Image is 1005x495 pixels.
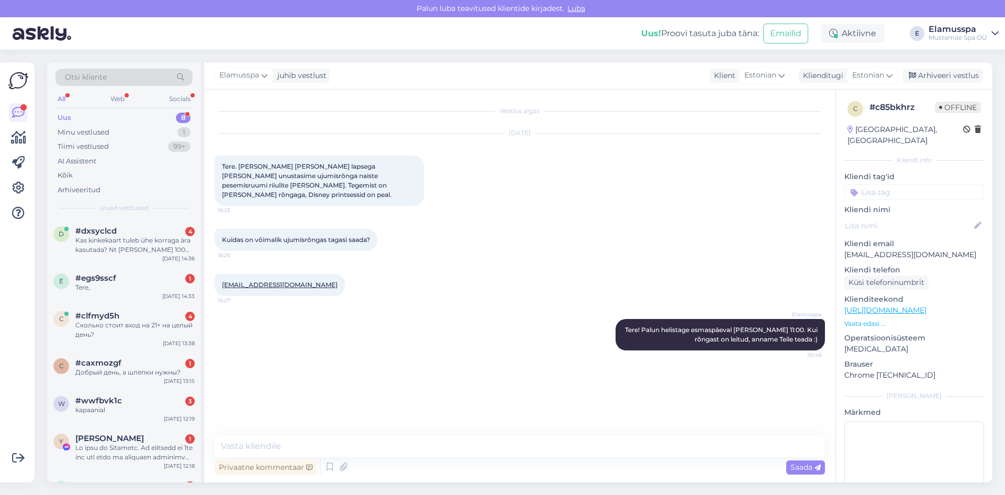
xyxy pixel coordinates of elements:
[100,203,149,213] span: Uued vestlused
[844,294,984,305] p: Klienditeekond
[58,400,65,408] span: w
[8,71,28,91] img: Askly Logo
[59,277,63,285] span: e
[844,305,926,315] a: [URL][DOMAIN_NAME]
[853,105,858,113] span: c
[58,156,96,167] div: AI Assistent
[75,396,122,405] span: #wwfbvk1c
[844,391,984,401] div: [PERSON_NAME]
[910,26,924,41] div: E
[75,405,195,415] div: kapaanial
[185,312,195,321] div: 4
[59,230,64,238] span: d
[844,171,984,182] p: Kliendi tag'id
[929,25,987,34] div: Elamusspa
[185,481,195,491] div: 1
[844,249,984,260] p: [EMAIL_ADDRESS][DOMAIN_NAME]
[783,311,822,318] span: Elamusspa
[844,319,984,328] p: Vaata edasi ...
[902,69,983,83] div: Arhiveeri vestlus
[75,481,184,490] span: irinavinn@mail.ru
[58,127,109,138] div: Minu vestlused
[790,463,821,472] span: Saada
[273,70,327,81] div: juhib vestlust
[218,206,257,214] span: 16:25
[845,220,972,232] input: Lisa nimi
[844,407,984,418] p: Märkmed
[162,255,195,262] div: [DATE] 14:36
[185,359,195,368] div: 1
[215,128,825,138] div: [DATE]
[844,204,984,215] p: Kliendi nimi
[763,24,808,43] button: Emailid
[55,92,68,106] div: All
[641,27,759,40] div: Proovi tasuta juba täna:
[58,141,109,152] div: Tiimi vestlused
[844,370,984,381] p: Chrome [TECHNICAL_ID]
[215,106,825,116] div: Vestlus algas
[59,362,64,370] span: c
[847,124,963,146] div: [GEOGRAPHIC_DATA], [GEOGRAPHIC_DATA]
[185,397,195,406] div: 3
[844,265,984,276] p: Kliendi telefon
[222,162,392,199] span: Tere. [PERSON_NAME] [PERSON_NAME] lapsega [PERSON_NAME] unustasime ujumisrõnga naiste pesemisruum...
[625,326,819,343] span: Tere! Palun helistage esmaspäeval [PERSON_NAME] 11:00. Kui rõngast on leitud, anname Teile teada :)
[844,238,984,249] p: Kliendi email
[844,359,984,370] p: Brauser
[929,34,987,42] div: Mustamäe Spa OÜ
[744,70,776,81] span: Estonian
[783,351,822,359] span: 20:46
[164,415,195,423] div: [DATE] 12:19
[108,92,127,106] div: Web
[162,292,195,300] div: [DATE] 14:33
[641,28,661,38] b: Uus!
[929,25,999,42] a: ElamusspaMustamäe Spa OÜ
[75,358,121,368] span: #caxmozgf
[844,344,984,355] p: [MEDICAL_DATA]
[75,368,195,377] div: Добрый день, а шлепки нужны?
[75,273,116,283] span: #egs9sscf
[935,102,981,113] span: Offline
[185,274,195,283] div: 1
[75,434,144,443] span: Yaroslav Pozdnyakov
[176,113,191,123] div: 8
[164,377,195,385] div: [DATE] 13:15
[218,251,257,259] span: 16:25
[844,156,984,165] div: Kliendi info
[75,311,119,321] span: #clfmyd5h
[59,437,63,445] span: Y
[219,70,259,81] span: Elamusspa
[844,276,929,290] div: Küsi telefoninumbrit
[58,185,100,195] div: Arhiveeritud
[59,315,64,323] span: c
[222,236,370,244] span: Kuidas on võimalik ujumisrõngas tagasi saada?
[75,226,117,236] span: #dxsyclcd
[185,227,195,236] div: 4
[185,434,195,444] div: 1
[222,281,338,289] a: [EMAIL_ADDRESS][DOMAIN_NAME]
[163,339,195,347] div: [DATE] 13:38
[821,24,885,43] div: Aktiivne
[177,127,191,138] div: 1
[75,283,195,292] div: Tere,
[215,460,317,475] div: Privaatne kommentaar
[75,236,195,255] div: Kas kinkekaart tuleb ühe korraga ära kasutada? Nt [PERSON_NAME] 100 eurise, aga soovin käia 4 -5 ...
[75,321,195,339] div: Сколько стоит вход на 21+ на целый день?
[710,70,735,81] div: Klient
[869,101,935,114] div: # c85bkhrz
[564,4,588,13] span: Luba
[65,72,107,83] span: Otsi kliente
[852,70,884,81] span: Estonian
[844,333,984,344] p: Operatsioonisüsteem
[844,184,984,200] input: Lisa tag
[164,462,195,470] div: [DATE] 12:18
[75,443,195,462] div: Lo ipsu do Sitametc. Ad elitsedd ei 1te inc utl etdo ma aliquaen adminimv quisnostr exe ullamc l ...
[218,296,257,304] span: 16:27
[167,92,193,106] div: Socials
[168,141,191,152] div: 99+
[58,113,71,123] div: Uus
[58,170,73,181] div: Kõik
[799,70,843,81] div: Klienditugi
